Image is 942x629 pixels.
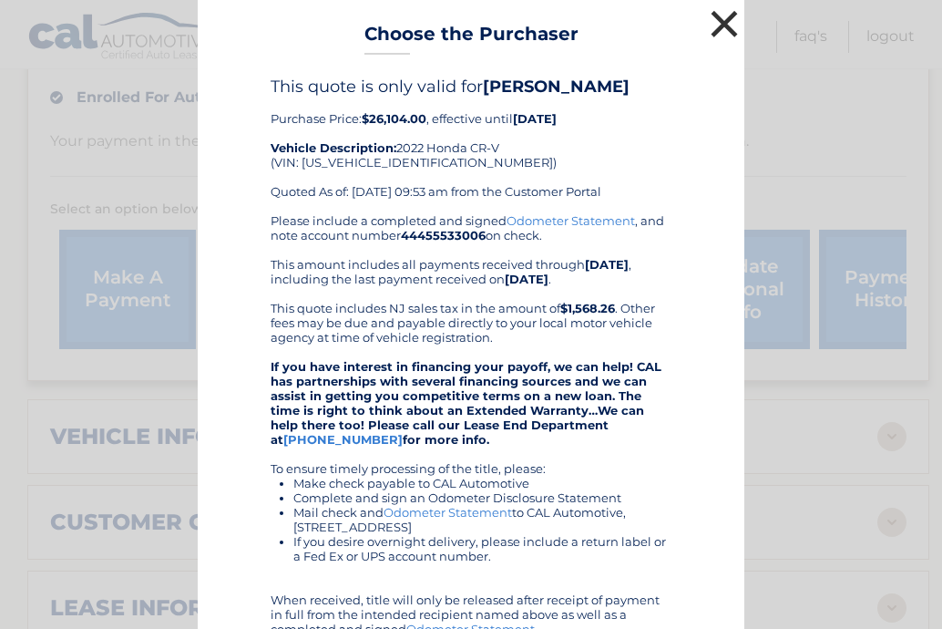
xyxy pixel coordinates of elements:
[293,534,671,563] li: If you desire overnight delivery, please include a return label or a Fed Ex or UPS account number.
[293,490,671,505] li: Complete and sign an Odometer Disclosure Statement
[271,140,396,155] strong: Vehicle Description:
[507,213,635,228] a: Odometer Statement
[293,476,671,490] li: Make check payable to CAL Automotive
[401,228,486,242] b: 44455533006
[560,301,615,315] b: $1,568.26
[271,77,671,97] h4: This quote is only valid for
[483,77,630,97] b: [PERSON_NAME]
[585,257,629,272] b: [DATE]
[384,505,512,520] a: Odometer Statement
[513,111,557,126] b: [DATE]
[505,272,548,286] b: [DATE]
[706,5,742,42] button: ×
[283,432,403,447] a: [PHONE_NUMBER]
[271,77,671,213] div: Purchase Price: , effective until 2022 Honda CR-V (VIN: [US_VEHICLE_IDENTIFICATION_NUMBER]) Quote...
[364,23,579,55] h3: Choose the Purchaser
[293,505,671,534] li: Mail check and to CAL Automotive, [STREET_ADDRESS]
[362,111,426,126] b: $26,104.00
[271,359,661,447] strong: If you have interest in financing your payoff, we can help! CAL has partnerships with several fin...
